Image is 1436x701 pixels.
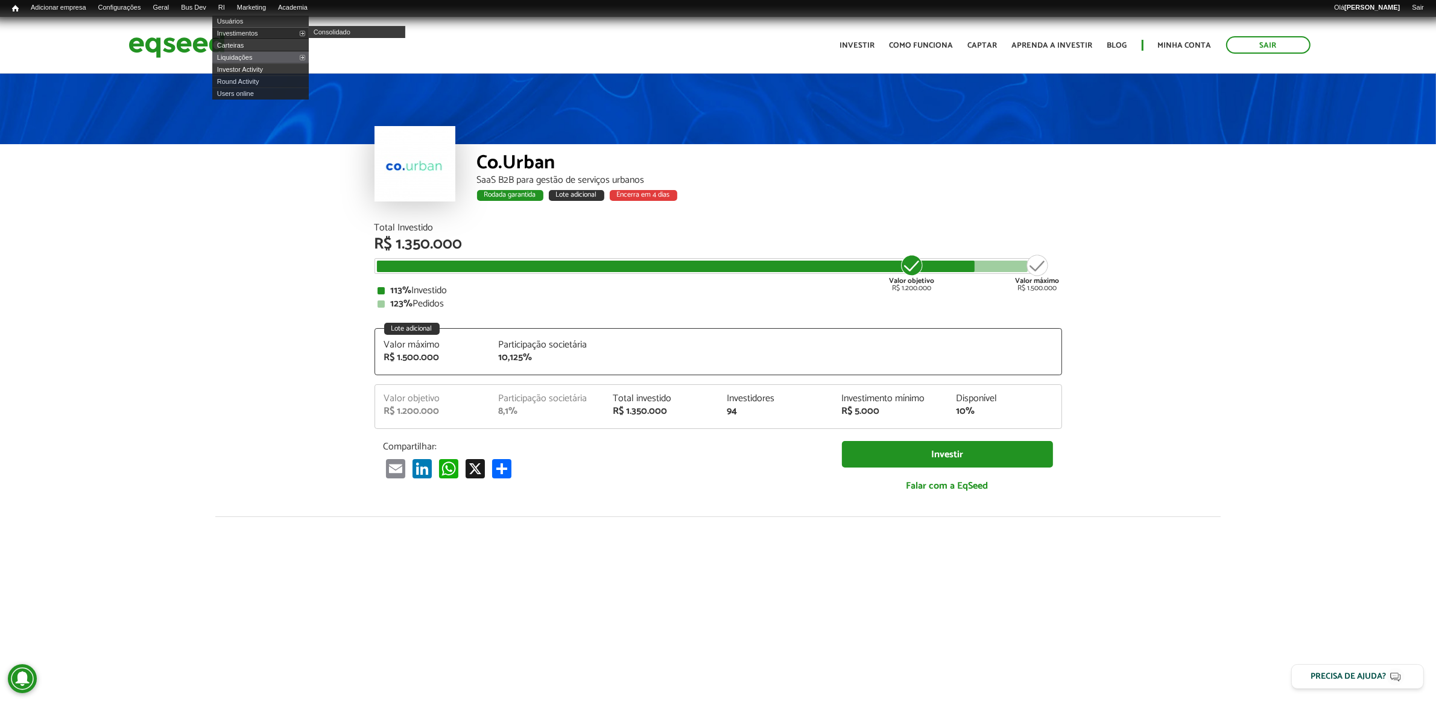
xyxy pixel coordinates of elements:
[375,236,1062,252] div: R$ 1.350.000
[212,3,231,13] a: RI
[1226,36,1311,54] a: Sair
[841,394,938,404] div: Investimento mínimo
[613,394,709,404] div: Total investido
[384,323,440,335] div: Lote adicional
[12,4,19,13] span: Início
[391,296,413,312] strong: 123%
[842,441,1053,468] a: Investir
[378,286,1059,296] div: Investido
[147,3,175,13] a: Geral
[727,407,823,416] div: 94
[840,42,875,49] a: Investir
[92,3,147,13] a: Configurações
[128,29,225,61] img: EqSeed
[498,353,595,363] div: 10,125%
[956,394,1052,404] div: Disponível
[498,340,595,350] div: Participação societária
[231,3,272,13] a: Marketing
[477,153,1062,176] div: Co.Urban
[498,407,595,416] div: 8,1%
[490,458,514,478] a: Compartilhar
[25,3,92,13] a: Adicionar empresa
[968,42,998,49] a: Captar
[889,275,934,287] strong: Valor objetivo
[378,299,1059,309] div: Pedidos
[956,407,1052,416] div: 10%
[1012,42,1093,49] a: Aprenda a investir
[1016,253,1060,292] div: R$ 1.500.000
[1016,275,1060,287] strong: Valor máximo
[549,190,604,201] div: Lote adicional
[842,474,1053,498] a: Falar com a EqSeed
[384,458,408,478] a: Email
[384,394,481,404] div: Valor objetivo
[212,15,309,27] a: Usuários
[1406,3,1430,13] a: Sair
[889,253,934,292] div: R$ 1.200.000
[727,394,823,404] div: Investidores
[477,190,543,201] div: Rodada garantida
[477,176,1062,185] div: SaaS B2B para gestão de serviços urbanos
[391,282,412,299] strong: 113%
[175,3,212,13] a: Bus Dev
[610,190,677,201] div: Encerra em 4 dias
[375,223,1062,233] div: Total Investido
[890,42,954,49] a: Como funciona
[463,458,487,478] a: X
[410,458,434,478] a: LinkedIn
[1107,42,1127,49] a: Blog
[498,394,595,404] div: Participação societária
[384,340,481,350] div: Valor máximo
[384,441,824,452] p: Compartilhar:
[613,407,709,416] div: R$ 1.350.000
[6,3,25,14] a: Início
[437,458,461,478] a: WhatsApp
[1158,42,1212,49] a: Minha conta
[272,3,314,13] a: Academia
[384,353,481,363] div: R$ 1.500.000
[1328,3,1406,13] a: Olá[PERSON_NAME]
[841,407,938,416] div: R$ 5.000
[1344,4,1400,11] strong: [PERSON_NAME]
[384,407,481,416] div: R$ 1.200.000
